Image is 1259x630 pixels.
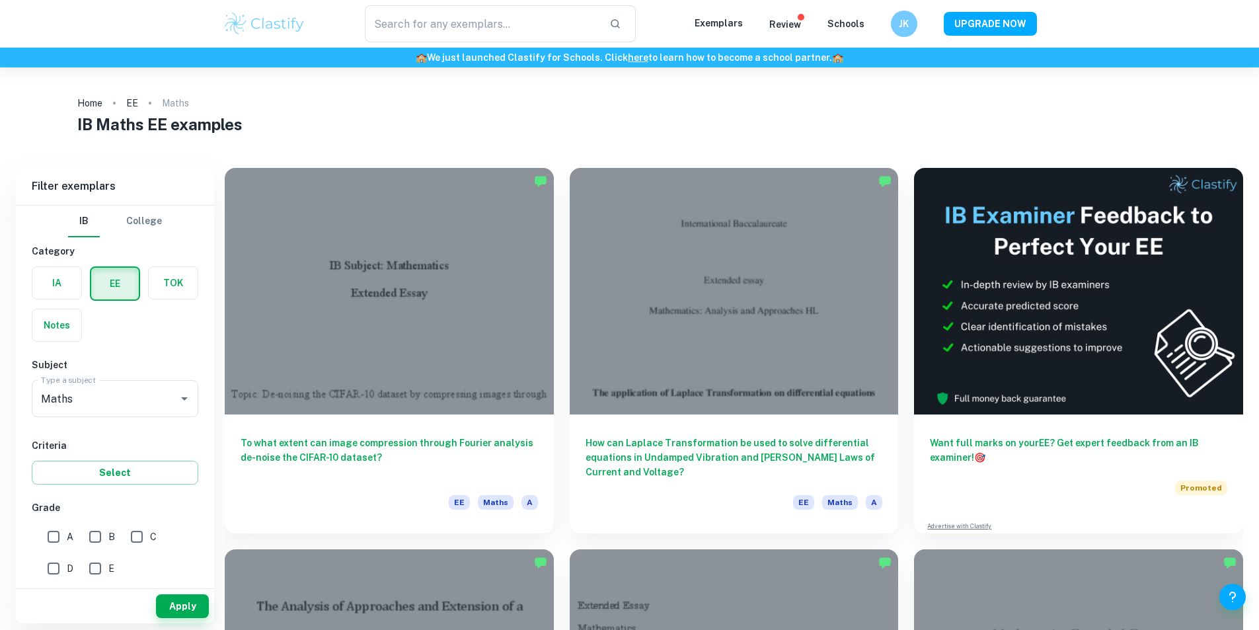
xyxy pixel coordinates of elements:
[225,168,554,533] a: To what extent can image compression through Fourier analysis de-noise the CIFAR-10 dataset?EEMathsA
[534,175,547,188] img: Marked
[32,309,81,341] button: Notes
[896,17,911,31] h6: JK
[3,50,1256,65] h6: We just launched Clastify for Schools. Click to learn how to become a school partner.
[32,244,198,258] h6: Category
[878,556,892,569] img: Marked
[77,112,1182,136] h1: IB Maths EE examples
[695,16,743,30] p: Exemplars
[365,5,599,42] input: Search for any exemplars...
[41,374,96,385] label: Type a subject
[827,19,864,29] a: Schools
[68,206,100,237] button: IB
[32,438,198,453] h6: Criteria
[32,461,198,485] button: Select
[891,11,917,37] button: JK
[628,52,648,63] a: here
[241,436,538,479] h6: To what extent can image compression through Fourier analysis de-noise the CIFAR-10 dataset?
[449,495,470,510] span: EE
[878,175,892,188] img: Marked
[67,561,73,576] span: D
[175,389,194,408] button: Open
[927,522,991,531] a: Advertise with Clastify
[32,358,198,372] h6: Subject
[534,556,547,569] img: Marked
[1219,584,1246,610] button: Help and Feedback
[416,52,427,63] span: 🏫
[32,267,81,299] button: IA
[793,495,814,510] span: EE
[149,267,198,299] button: TOK
[914,168,1243,533] a: Want full marks on yourEE? Get expert feedback from an IB examiner!PromotedAdvertise with Clastify
[223,11,307,37] img: Clastify logo
[77,94,102,112] a: Home
[570,168,899,533] a: How can Laplace Transformation be used to solve differential equations in Undamped Vibration and ...
[944,12,1037,36] button: UPGRADE NOW
[832,52,843,63] span: 🏫
[156,594,209,618] button: Apply
[150,530,157,544] span: C
[67,530,73,544] span: A
[126,206,162,237] button: College
[930,436,1227,465] h6: Want full marks on your EE ? Get expert feedback from an IB examiner!
[108,561,114,576] span: E
[16,168,214,205] h6: Filter exemplars
[586,436,883,479] h6: How can Laplace Transformation be used to solve differential equations in Undamped Vibration and ...
[126,94,138,112] a: EE
[974,452,985,463] span: 🎯
[866,495,882,510] span: A
[68,206,162,237] div: Filter type choice
[162,96,189,110] p: Maths
[478,495,514,510] span: Maths
[1175,481,1227,495] span: Promoted
[32,500,198,515] h6: Grade
[769,17,801,32] p: Review
[91,268,139,299] button: EE
[914,168,1243,414] img: Thumbnail
[521,495,538,510] span: A
[108,530,115,544] span: B
[822,495,858,510] span: Maths
[1223,556,1237,569] img: Marked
